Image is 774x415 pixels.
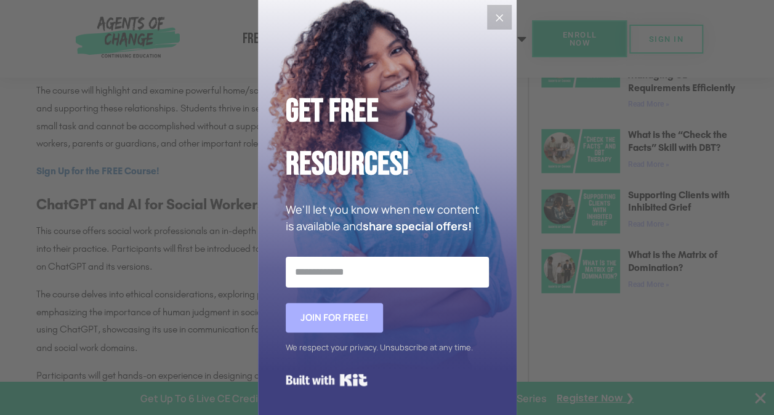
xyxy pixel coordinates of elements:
[286,369,368,391] a: Built with Kit
[286,257,489,288] input: Email Address
[286,201,489,235] p: We'll let you know when new content is available and
[286,303,383,332] button: Join for FREE!
[363,219,472,233] strong: share special offers!
[487,5,512,30] button: Close
[286,85,489,191] h2: Get Free Resources!
[286,339,489,357] div: We respect your privacy. Unsubscribe at any time.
